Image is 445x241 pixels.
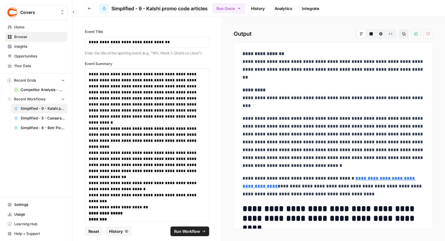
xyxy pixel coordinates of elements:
label: Event Summary [85,61,209,67]
button: Reset [85,226,103,236]
span: Reset [88,228,99,234]
span: Learning Hub [14,221,65,227]
a: Simplified - 9 - Kalshi promo code articles [11,104,68,113]
a: Home [5,22,68,32]
span: Browse [14,34,65,40]
span: Covers [20,9,57,15]
a: Simplified - 5 - Caesars Sportsbook promo code articles [11,113,68,123]
button: Recent Grids [5,76,68,85]
button: Workspace: Covers [5,5,68,20]
span: Simplified - 9 - Kalshi promo code articles [21,106,65,111]
a: Simplified - 8 - Betr Picks promo code articles [11,123,68,133]
button: Help + Support [5,229,68,239]
button: Run Workflow [170,226,209,236]
label: Event Title [85,29,209,34]
span: Your Data [14,63,65,69]
span: Help + Support [14,231,65,236]
a: Competitor Analysis - URL Specific Grid [11,85,68,95]
h2: Output [234,29,433,39]
span: Recent Grids [14,78,36,83]
a: Analytics [271,4,296,13]
span: Insights [14,44,65,49]
button: History [105,226,132,236]
span: Opportunities [14,54,65,59]
a: Learning Hub [5,219,68,229]
span: Competitor Analysis - URL Specific Grid [21,87,65,93]
a: Simplified - 9 - Kalshi promo code articles [99,4,208,13]
span: Run Workflow [174,228,200,234]
span: Settings [14,202,65,207]
span: Simplified - 8 - Betr Picks promo code articles [21,125,65,131]
button: Run Once [213,3,245,14]
a: Usage [5,210,68,219]
a: Your Data [5,61,68,71]
a: Settings [5,200,68,210]
span: Recent Workflows [14,96,45,102]
p: Enter the title of the sporting event (e.g., "NFL Week 1: Chiefs vs Lions") [85,50,209,56]
a: Browse [5,32,68,42]
button: Recent Workflows [5,95,68,104]
span: Simplified - 5 - Caesars Sportsbook promo code articles [21,116,65,121]
span: Usage [14,212,65,217]
span: Simplified - 9 - Kalshi promo code articles [111,5,208,12]
span: History [109,228,123,234]
a: Opportunities [5,51,68,61]
img: Covers Logo [7,7,18,18]
span: Home [14,24,65,30]
a: Insights [5,42,68,51]
a: Integrate [298,4,323,13]
a: History [247,4,269,13]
